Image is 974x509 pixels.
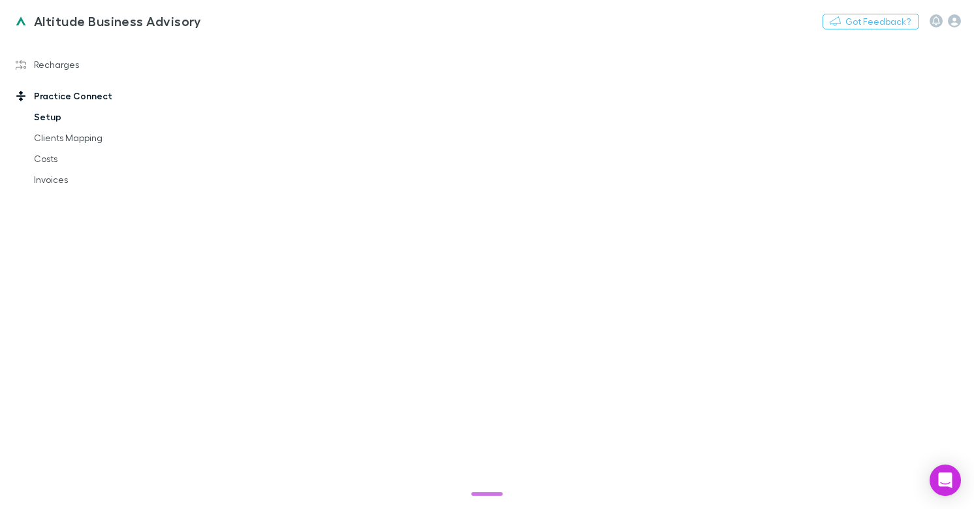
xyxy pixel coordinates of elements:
[21,148,161,169] a: Costs
[930,465,961,496] div: Open Intercom Messenger
[823,14,919,29] button: Got Feedback?
[21,169,161,190] a: Invoices
[34,13,202,29] h3: Altitude Business Advisory
[21,107,161,127] a: Setup
[3,86,161,107] a: Practice Connect
[13,13,29,29] img: Altitude Business Advisory's Logo
[3,54,161,75] a: Recharges
[21,127,161,148] a: Clients Mapping
[5,5,210,37] a: Altitude Business Advisory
